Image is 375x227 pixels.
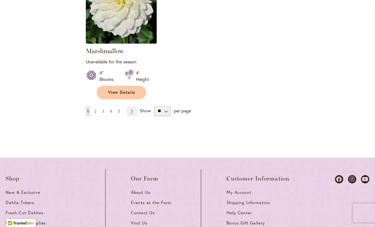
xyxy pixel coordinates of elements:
span: View Details [108,90,135,95]
a: View Details [97,86,146,99]
a: Dahlias on Youtube [361,175,369,183]
span: About Us [131,190,150,195]
iframe: Launch Accessibility Center [5,204,23,222]
span: My Account [227,190,251,195]
a: 4 [108,107,114,116]
div: 4' Height [136,70,149,82]
a: Dahlias on Facebook [335,175,343,183]
span: Dahlia Tubers [6,200,34,205]
span: New & Exclusive [6,190,40,195]
a: Marshmallow [86,47,124,55]
a: Marshmallow [86,39,157,45]
span: Our Farm [131,175,158,182]
span: 3 [102,109,104,114]
a: Dahlias on Instagram [348,175,356,183]
span: Customer Information [227,175,290,182]
span: Fresh Cut Dahlias [6,210,44,216]
div: 4" Blooms [99,70,117,82]
span: Show [140,107,151,113]
span: Visit Us [131,220,147,226]
span: 4 [110,109,112,114]
span: 5 [118,109,120,114]
span: per page [174,107,191,113]
span: Events at the Farm [131,200,171,205]
a: 5 [116,107,122,116]
a: 2 [93,107,98,116]
span: Bonus Gift Gallery [227,220,265,226]
a: 3 [100,107,106,116]
p: Unavailable for the season [86,59,157,65]
span: 2 [94,109,96,114]
span: Gardening Supplies [6,220,46,226]
span: 1 [87,109,89,114]
span: Help Center [227,210,252,216]
span: Contact Us [131,210,155,216]
span: Shipping Information [227,200,270,205]
span: Shop [6,175,20,182]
